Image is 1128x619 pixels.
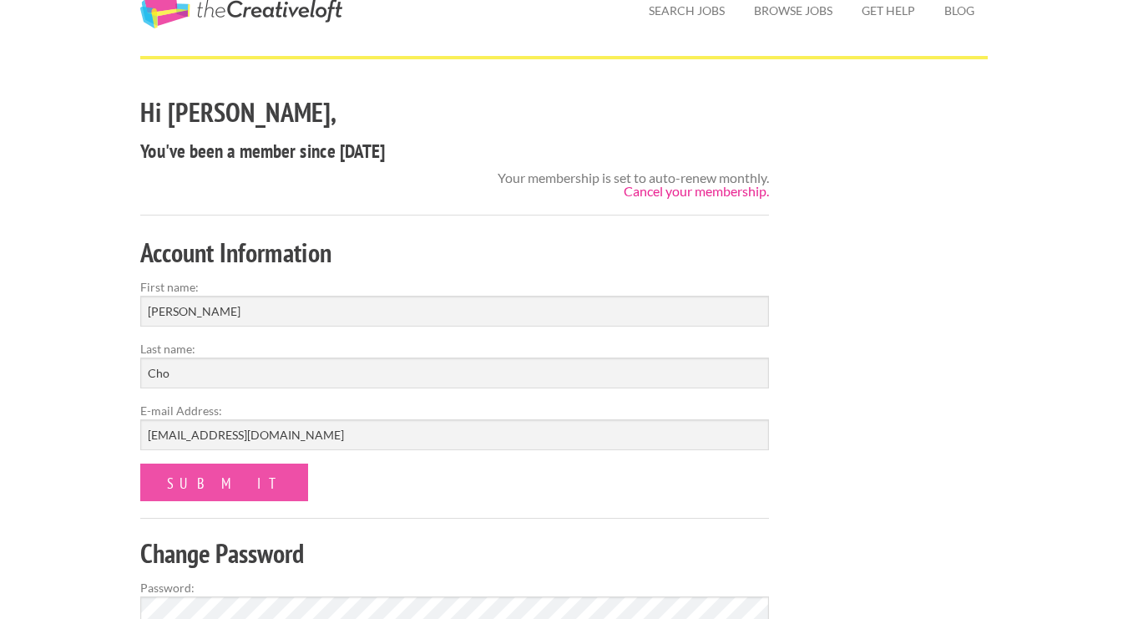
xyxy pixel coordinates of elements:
label: Password: [140,579,769,596]
label: First name: [140,278,769,296]
label: Last name: [140,340,769,358]
div: Your membership is set to auto-renew monthly. [498,171,769,198]
label: E-mail Address: [140,402,769,419]
h2: Change Password [140,535,769,572]
h2: Account Information [140,234,769,271]
h4: You've been a member since [DATE] [140,138,769,165]
input: Submit [140,464,308,501]
a: Cancel your membership. [624,183,769,199]
h2: Hi [PERSON_NAME], [140,94,769,131]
